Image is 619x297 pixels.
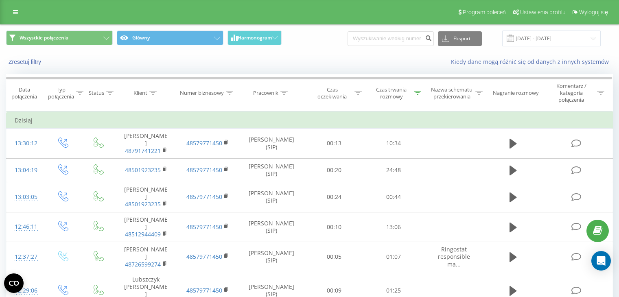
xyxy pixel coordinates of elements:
[227,31,282,45] button: Harmonogram
[371,86,412,100] div: Czas trwania rozmowy
[186,223,222,231] a: 48579771450
[15,249,36,265] div: 12:37:27
[4,273,24,293] button: Open CMP widget
[364,158,423,182] td: 24:48
[238,129,305,159] td: [PERSON_NAME] (SIP)
[7,86,42,100] div: Data połączenia
[6,58,45,66] button: Zresetuj filtry
[186,253,222,260] a: 48579771450
[180,90,224,96] div: Numer biznesowy
[348,31,434,46] input: Wyszukiwanie według numeru
[125,260,161,268] a: 48726599274
[305,212,364,242] td: 00:10
[238,242,305,272] td: [PERSON_NAME] (SIP)
[305,129,364,159] td: 00:13
[125,166,161,174] a: 48501923235
[186,286,222,294] a: 48579771450
[463,9,506,15] span: Program poleceń
[7,112,613,129] td: Dzisiaj
[520,9,566,15] span: Ustawienia profilu
[305,158,364,182] td: 00:20
[579,9,608,15] span: Wyloguj się
[238,212,305,242] td: [PERSON_NAME] (SIP)
[364,242,423,272] td: 01:07
[253,90,278,96] div: Pracownik
[115,212,177,242] td: [PERSON_NAME]
[364,129,423,159] td: 10:34
[20,35,68,41] span: Wszystkie połączenia
[15,189,36,205] div: 13:03:05
[6,31,113,45] button: Wszystkie połączenia
[15,162,36,178] div: 13:04:19
[117,31,223,45] button: Główny
[125,147,161,155] a: 48791741221
[312,86,353,100] div: Czas oczekiwania
[115,182,177,212] td: [PERSON_NAME]
[364,182,423,212] td: 00:44
[591,251,611,271] div: Open Intercom Messenger
[125,230,161,238] a: 48512944409
[15,219,36,235] div: 12:46:11
[89,90,104,96] div: Status
[238,35,272,41] span: Harmonogram
[493,90,539,96] div: Nagranie rozmowy
[547,83,595,103] div: Komentarz / kategoria połączenia
[305,242,364,272] td: 00:05
[115,129,177,159] td: [PERSON_NAME]
[238,182,305,212] td: [PERSON_NAME] (SIP)
[305,182,364,212] td: 00:24
[186,166,222,174] a: 48579771450
[438,31,482,46] button: Eksport
[451,58,613,66] a: Kiedy dane mogą różnić się od danych z innych systemów
[431,86,473,100] div: Nazwa schematu przekierowania
[238,158,305,182] td: [PERSON_NAME] (SIP)
[364,212,423,242] td: 13:06
[48,86,74,100] div: Typ połączenia
[125,200,161,208] a: 48501923235
[438,245,470,268] span: Ringostat responsible ma...
[133,90,147,96] div: Klient
[186,193,222,201] a: 48579771450
[15,135,36,151] div: 13:30:12
[186,139,222,147] a: 48579771450
[115,242,177,272] td: [PERSON_NAME]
